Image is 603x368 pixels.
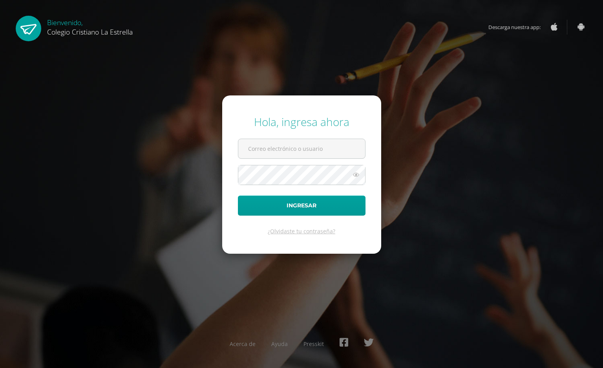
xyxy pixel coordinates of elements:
span: Colegio Cristiano La Estrella [47,27,133,37]
button: Ingresar [238,196,365,216]
a: ¿Olvidaste tu contraseña? [268,227,335,235]
div: Hola, ingresa ahora [238,114,365,129]
input: Correo electrónico o usuario [238,139,365,158]
a: Ayuda [271,340,288,348]
a: Presskit [303,340,324,348]
span: Descarga nuestra app: [488,20,548,35]
a: Acerca de [230,340,256,348]
div: Bienvenido, [47,16,133,37]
